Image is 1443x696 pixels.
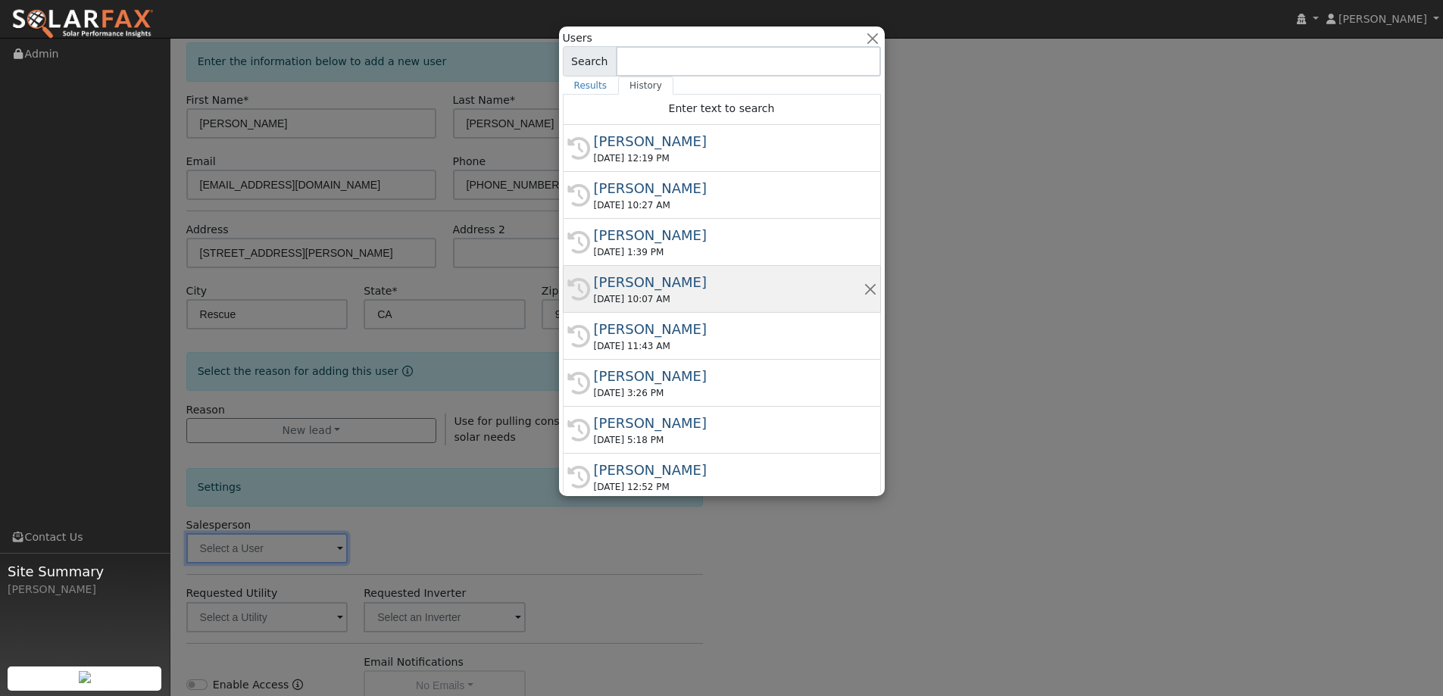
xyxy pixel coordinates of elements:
i: History [567,137,590,160]
div: [PERSON_NAME] [594,272,864,292]
span: Site Summary [8,561,162,582]
img: retrieve [79,671,91,683]
div: [PERSON_NAME] [594,225,864,245]
div: [DATE] 12:19 PM [594,151,864,165]
img: SolarFax [11,8,154,40]
div: [PERSON_NAME] [594,131,864,151]
div: [PERSON_NAME] [594,413,864,433]
i: History [567,419,590,442]
i: History [567,184,590,207]
a: Results [563,76,619,95]
i: History [567,278,590,301]
div: [PERSON_NAME] [594,319,864,339]
span: Enter text to search [669,102,775,114]
a: History [618,76,673,95]
div: [PERSON_NAME] [8,582,162,598]
div: [DATE] 1:39 PM [594,245,864,259]
div: [DATE] 12:52 PM [594,480,864,494]
div: [PERSON_NAME] [594,460,864,480]
span: Users [563,30,592,46]
div: [PERSON_NAME] [594,366,864,386]
button: Remove this history [863,281,877,297]
div: [DATE] 10:27 AM [594,198,864,212]
i: History [567,325,590,348]
div: [DATE] 11:43 AM [594,339,864,353]
div: [DATE] 10:07 AM [594,292,864,306]
i: History [567,231,590,254]
div: [DATE] 3:26 PM [594,386,864,400]
i: History [567,372,590,395]
span: [PERSON_NAME] [1338,13,1427,25]
div: [DATE] 5:18 PM [594,433,864,447]
div: [PERSON_NAME] [594,178,864,198]
i: History [567,466,590,488]
span: Search [563,46,617,76]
